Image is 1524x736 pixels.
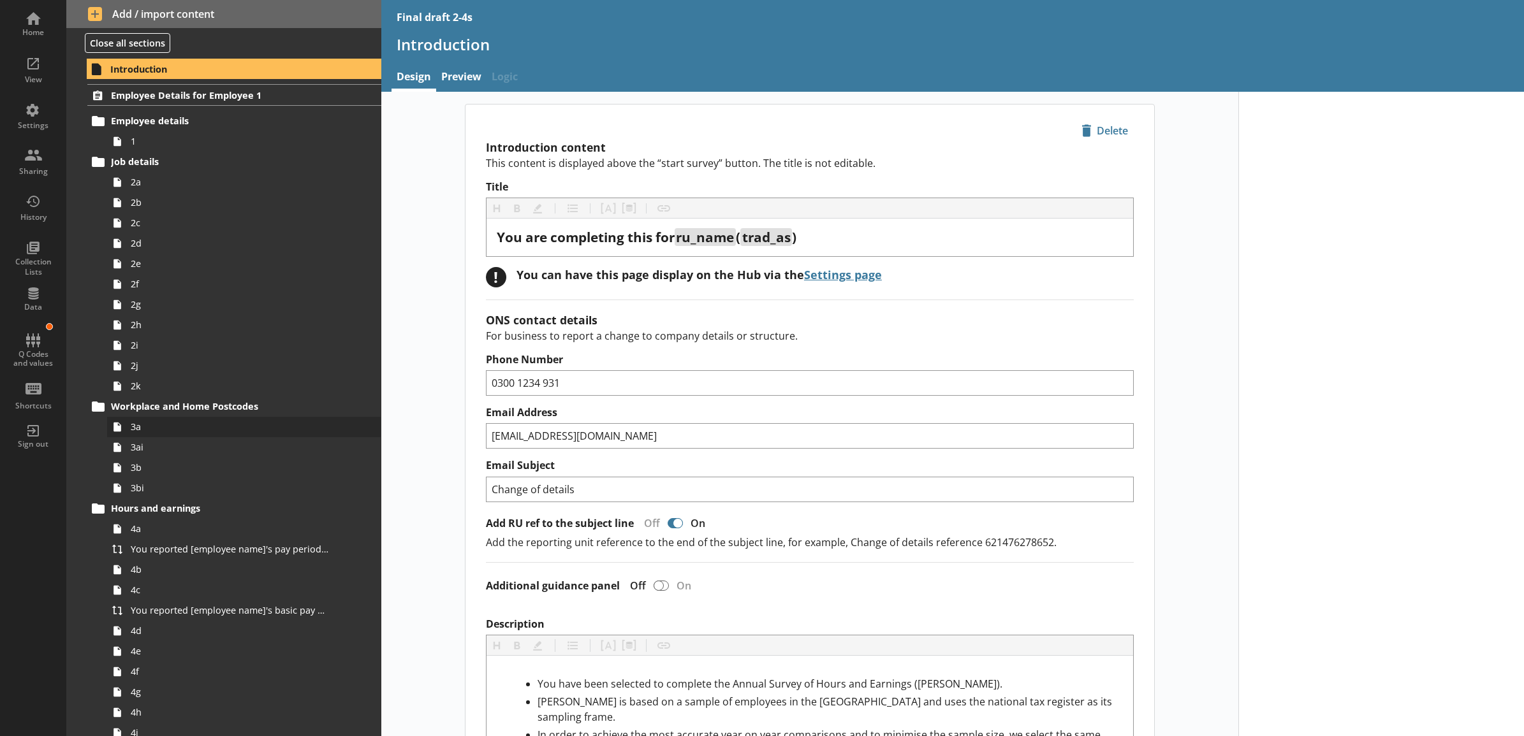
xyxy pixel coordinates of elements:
[107,539,381,559] a: You reported [employee name]'s pay period that included [Reference Date] to be [Untitled answer]....
[486,267,506,287] div: !
[107,641,381,661] a: 4e
[131,339,329,351] span: 2i
[397,34,1509,54] h1: Introduction
[107,437,381,458] a: 3ai
[497,228,675,246] span: You are completing this for
[111,502,324,514] span: Hours and earnings
[107,131,381,152] a: 1
[397,10,473,24] div: Final draft 2-4s
[131,380,329,392] span: 2k
[107,478,381,498] a: 3bi
[634,516,665,530] div: Off
[131,298,329,310] span: 2g
[93,111,381,152] li: Employee details1
[131,645,329,657] span: 4e
[11,120,55,131] div: Settings
[131,624,329,637] span: 4d
[11,212,55,222] div: History
[131,584,329,596] span: 4c
[497,229,1123,246] div: Title
[107,559,381,580] a: 4b
[131,441,329,453] span: 3ai
[486,140,1134,155] h2: Introduction content
[486,180,1134,194] label: Title
[11,257,55,277] div: Collection Lists
[107,600,381,621] a: You reported [employee name]'s basic pay earned for work carried out in the pay period that inclu...
[620,579,651,593] div: Off
[87,111,381,131] a: Employee details
[107,192,381,213] a: 2b
[486,312,1134,328] h2: ONS contact details
[107,213,381,233] a: 2c
[107,458,381,478] a: 3b
[110,63,324,75] span: Introduction
[131,604,329,616] span: You reported [employee name]'s basic pay earned for work carried out in the pay period that inclu...
[131,237,329,249] span: 2d
[87,152,381,172] a: Job details
[131,196,329,208] span: 2b
[85,33,170,53] button: Close all sections
[486,579,620,593] label: Additional guidance panel
[87,498,381,519] a: Hours and earnings
[486,353,1134,366] label: Phone Number
[538,695,1115,724] span: [PERSON_NAME] is based on a sample of employees in the [GEOGRAPHIC_DATA] and uses the national ta...
[107,315,381,335] a: 2h
[107,233,381,254] a: 2d
[107,621,381,641] a: 4d
[804,267,882,282] a: Settings page
[392,64,436,92] a: Design
[107,682,381,702] a: 4g
[87,396,381,417] a: Workplace and Home Postcodes
[11,27,55,38] div: Home
[107,356,381,376] a: 2j
[436,64,487,92] a: Preview
[1076,120,1133,141] span: Delete
[107,254,381,274] a: 2e
[486,517,634,530] label: Add RU ref to the subject line
[107,172,381,192] a: 2a
[131,359,329,372] span: 2j
[107,661,381,682] a: 4f
[131,706,329,718] span: 4h
[131,257,329,270] span: 2e
[736,228,740,246] span: (
[11,166,55,177] div: Sharing
[685,516,715,530] div: On
[111,115,324,127] span: Employee details
[111,400,324,412] span: Workplace and Home Postcodes
[111,89,324,101] span: Employee Details for Employee 1
[107,702,381,723] a: 4h
[88,7,360,21] span: Add / import content
[11,350,55,368] div: Q Codes and values
[131,686,329,698] span: 4g
[538,677,1002,691] span: You have been selected to complete the Annual Survey of Hours and Earnings ([PERSON_NAME]).
[93,152,381,396] li: Job details2a2b2c2d2e2f2g2h2i2j2k
[131,563,329,575] span: 4b
[486,406,1134,419] label: Email Address
[486,535,1134,549] p: Add the reporting unit reference to the end of the subject line, for example, Change of details r...
[87,84,381,106] a: Employee Details for Employee 1
[671,579,701,593] div: On
[107,335,381,356] a: 2i
[11,401,55,411] div: Shortcuts
[1076,120,1134,141] button: Delete
[87,59,381,79] a: Introduction
[11,75,55,85] div: View
[131,217,329,229] span: 2c
[11,439,55,449] div: Sign out
[131,176,329,188] span: 2a
[792,228,796,246] span: )
[131,421,329,433] span: 3a
[131,482,329,494] span: 3bi
[107,274,381,294] a: 2f
[131,461,329,473] span: 3b
[107,294,381,315] a: 2g
[487,64,523,92] span: Logic
[486,459,1134,472] label: Email Subject
[131,319,329,331] span: 2h
[486,156,1134,170] p: This content is displayed above the “start survey” button. The title is not editable.
[107,376,381,396] a: 2k
[742,228,791,246] span: trad_as
[107,580,381,600] a: 4c
[131,278,329,290] span: 2f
